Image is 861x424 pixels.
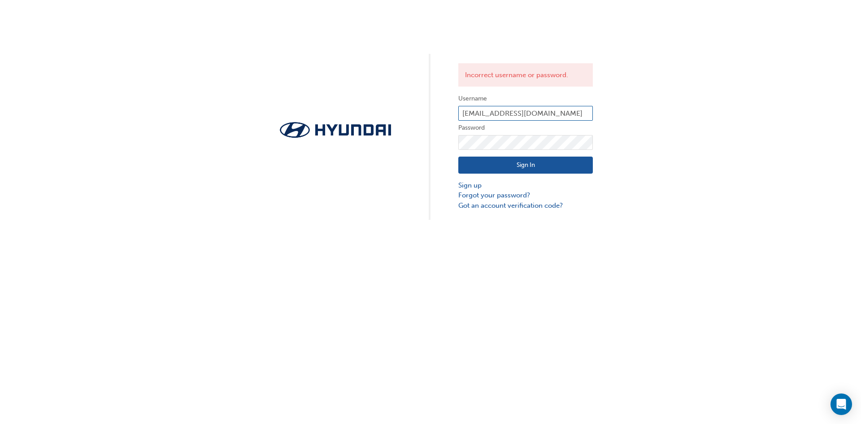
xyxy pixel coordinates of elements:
label: Password [458,122,593,133]
button: Sign In [458,157,593,174]
div: Incorrect username or password. [458,63,593,87]
img: Trak [268,119,403,140]
a: Sign up [458,180,593,191]
div: Open Intercom Messenger [831,393,852,415]
input: Username [458,106,593,121]
label: Username [458,93,593,104]
a: Forgot your password? [458,190,593,201]
a: Got an account verification code? [458,201,593,211]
